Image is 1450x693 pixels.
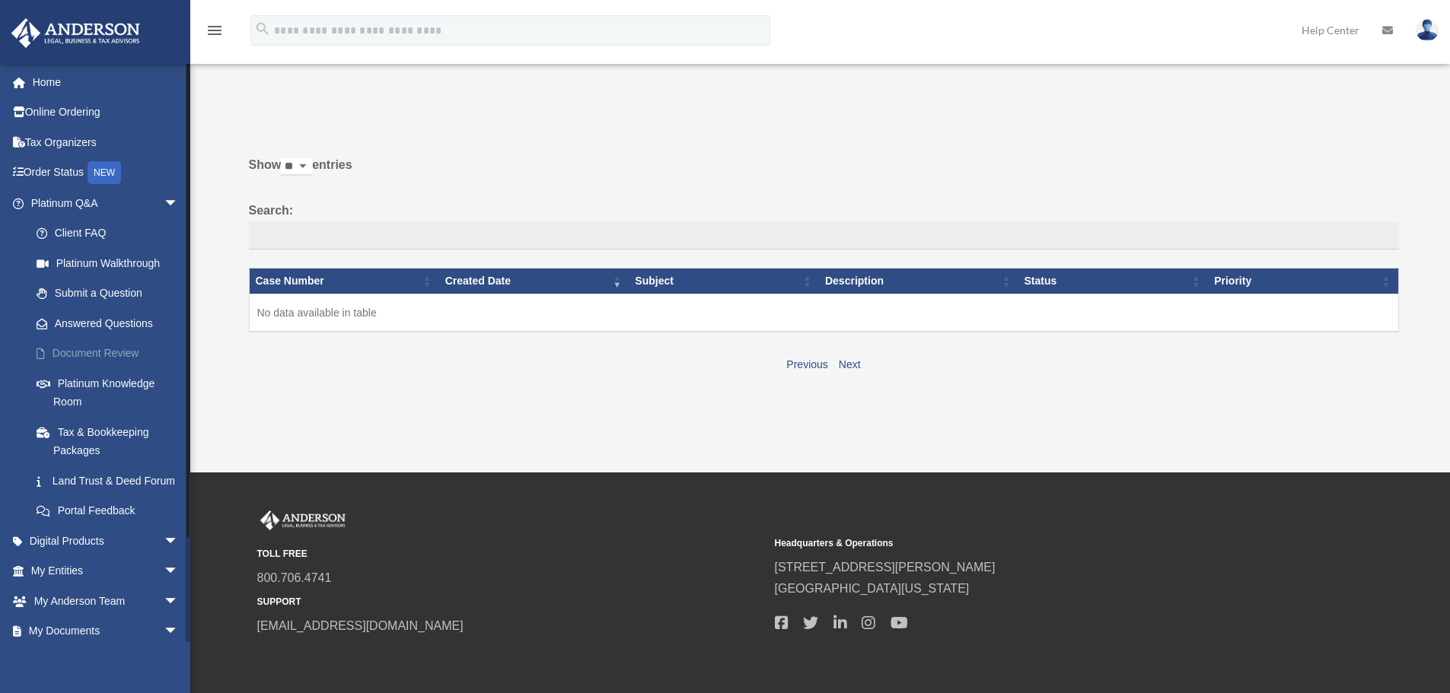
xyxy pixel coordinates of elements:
[164,556,194,587] span: arrow_drop_down
[164,188,194,219] span: arrow_drop_down
[11,127,202,157] a: Tax Organizers
[775,582,970,595] a: [GEOGRAPHIC_DATA][US_STATE]
[249,154,1399,191] label: Show entries
[786,358,827,370] a: Previous
[11,616,202,647] a: My Documentsarrow_drop_down
[11,556,202,587] a: My Entitiesarrow_drop_down
[11,97,202,128] a: Online Ordering
[11,67,202,97] a: Home
[257,546,764,562] small: TOLL FREE
[249,221,1399,250] input: Search:
[1416,19,1439,41] img: User Pic
[775,561,996,574] a: [STREET_ADDRESS][PERSON_NAME]
[257,594,764,610] small: SUPPORT
[88,161,121,184] div: NEW
[164,586,194,617] span: arrow_drop_down
[21,308,194,339] a: Answered Questions
[249,294,1398,332] td: No data available in table
[21,218,202,249] a: Client FAQ
[206,27,224,40] a: menu
[11,188,202,218] a: Platinum Q&Aarrow_drop_down
[21,417,202,466] a: Tax & Bookkeeping Packages
[21,466,202,496] a: Land Trust & Deed Forum
[21,496,202,526] a: Portal Feedback
[249,200,1399,250] label: Search:
[819,269,1018,294] th: Description: activate to sort column ascending
[11,526,202,556] a: Digital Productsarrow_drop_down
[21,368,202,417] a: Platinum Knowledge Room
[257,619,464,632] a: [EMAIL_ADDRESS][DOMAIN_NAME]
[1018,269,1209,294] th: Status: activate to sort column ascending
[1208,269,1398,294] th: Priority: activate to sort column ascending
[775,536,1282,552] small: Headquarters & Operations
[249,269,439,294] th: Case Number: activate to sort column ascending
[21,278,202,309] a: Submit a Question
[11,157,202,189] a: Order StatusNEW
[164,616,194,647] span: arrow_drop_down
[839,358,861,370] a: Next
[21,339,202,369] a: Document Review
[21,248,202,278] a: Platinum Walkthrough
[11,586,202,616] a: My Anderson Teamarrow_drop_down
[7,18,145,48] img: Anderson Advisors Platinum Portal
[257,510,349,530] img: Anderson Advisors Platinum Portal
[164,526,194,557] span: arrow_drop_down
[206,21,224,40] i: menu
[281,158,312,176] select: Showentries
[629,269,819,294] th: Subject: activate to sort column ascending
[254,21,271,37] i: search
[257,571,332,584] a: 800.706.4741
[439,269,629,294] th: Created Date: activate to sort column ascending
